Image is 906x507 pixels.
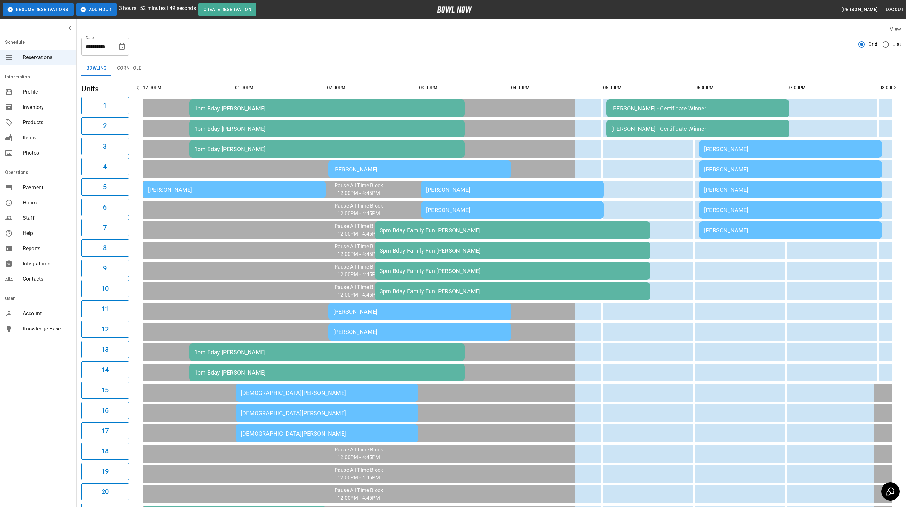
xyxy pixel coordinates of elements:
div: [PERSON_NAME] [704,186,877,193]
h6: 12 [102,324,109,334]
span: Photos [23,149,71,157]
div: [DEMOGRAPHIC_DATA][PERSON_NAME] [241,430,413,437]
div: [PERSON_NAME] [704,227,877,234]
span: Reservations [23,54,71,61]
button: 5 [81,178,129,196]
div: 3pm Bday Family Fun [PERSON_NAME] [380,288,645,295]
button: Choose date, selected date is Sep 27, 2025 [116,40,128,53]
div: [PERSON_NAME] - Certificate Winner [611,105,784,112]
button: 10 [81,280,129,297]
button: 8 [81,239,129,257]
button: 15 [81,382,129,399]
h6: 6 [103,202,107,212]
h6: 8 [103,243,107,253]
h6: 19 [102,466,109,477]
div: [PERSON_NAME] [426,207,599,213]
th: 01:00PM [235,79,324,97]
span: Account [23,310,71,317]
h6: 2 [103,121,107,131]
span: Reports [23,245,71,252]
div: [PERSON_NAME] [704,207,877,213]
span: Hours [23,199,71,207]
h6: 4 [103,162,107,172]
div: [PERSON_NAME] [704,146,877,152]
h6: 7 [103,223,107,233]
h6: 1 [103,101,107,111]
p: 3 hours | 52 minutes | 49 seconds [119,4,196,16]
button: 7 [81,219,129,236]
div: inventory tabs [81,61,901,76]
button: 20 [81,483,129,500]
div: 1pm Bday [PERSON_NAME] [194,125,460,132]
div: [PERSON_NAME] [333,166,506,173]
h6: 13 [102,344,109,355]
label: View [890,26,901,32]
button: 4 [81,158,129,175]
h6: 3 [103,141,107,151]
th: 03:00PM [419,79,509,97]
button: Bowling [81,61,112,76]
button: 18 [81,443,129,460]
div: 1pm Bday [PERSON_NAME] [194,105,460,112]
span: Staff [23,214,71,222]
span: Knowledge Base [23,325,71,333]
button: 19 [81,463,129,480]
span: Items [23,134,71,142]
div: [PERSON_NAME] [148,186,321,193]
button: 17 [81,422,129,439]
span: Payment [23,184,71,191]
button: 16 [81,402,129,419]
h6: 17 [102,426,109,436]
div: 3pm Bday Family Fun [PERSON_NAME] [380,247,645,254]
div: [PERSON_NAME] [333,329,506,335]
div: [DEMOGRAPHIC_DATA][PERSON_NAME] [241,410,413,417]
button: Cornhole [112,61,146,76]
h6: 20 [102,487,109,497]
span: Products [23,119,71,126]
img: logo [437,6,472,13]
div: [DEMOGRAPHIC_DATA][PERSON_NAME] [241,390,413,396]
div: 3pm Bday Family Fun [PERSON_NAME] [380,227,645,234]
button: Create Reservation [198,3,256,16]
div: [PERSON_NAME] [333,308,506,315]
h6: 11 [102,304,109,314]
button: [PERSON_NAME] [839,4,880,16]
div: [PERSON_NAME] - Certificate Winner [611,125,784,132]
div: [PERSON_NAME] [426,186,599,193]
span: Grid [868,41,878,48]
div: [PERSON_NAME] [704,166,877,173]
h6: 14 [102,365,109,375]
span: Profile [23,88,71,96]
button: 12 [81,321,129,338]
button: Resume Reservations [3,3,74,16]
th: 02:00PM [327,79,416,97]
span: Help [23,230,71,237]
span: Integrations [23,260,71,268]
span: List [892,41,901,48]
button: Add Hour [76,3,117,16]
h6: 16 [102,405,109,416]
button: Logout [883,4,906,16]
span: Contacts [23,275,71,283]
button: 14 [81,361,129,378]
h6: 10 [102,284,109,294]
div: 1pm Bday [PERSON_NAME] [194,349,460,356]
h6: 9 [103,263,107,273]
button: 2 [81,117,129,135]
div: 3pm Bday Family Fun [PERSON_NAME] [380,268,645,274]
h6: 18 [102,446,109,456]
button: 13 [81,341,129,358]
div: 1pm Bday [PERSON_NAME] [194,369,460,376]
h6: 5 [103,182,107,192]
button: 1 [81,97,129,114]
div: 1pm Bday [PERSON_NAME] [194,146,460,152]
button: 11 [81,300,129,317]
h5: Units [81,84,129,94]
button: 9 [81,260,129,277]
button: 3 [81,138,129,155]
h6: 15 [102,385,109,395]
th: 12:00PM [143,79,232,97]
button: 6 [81,199,129,216]
span: Inventory [23,103,71,111]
